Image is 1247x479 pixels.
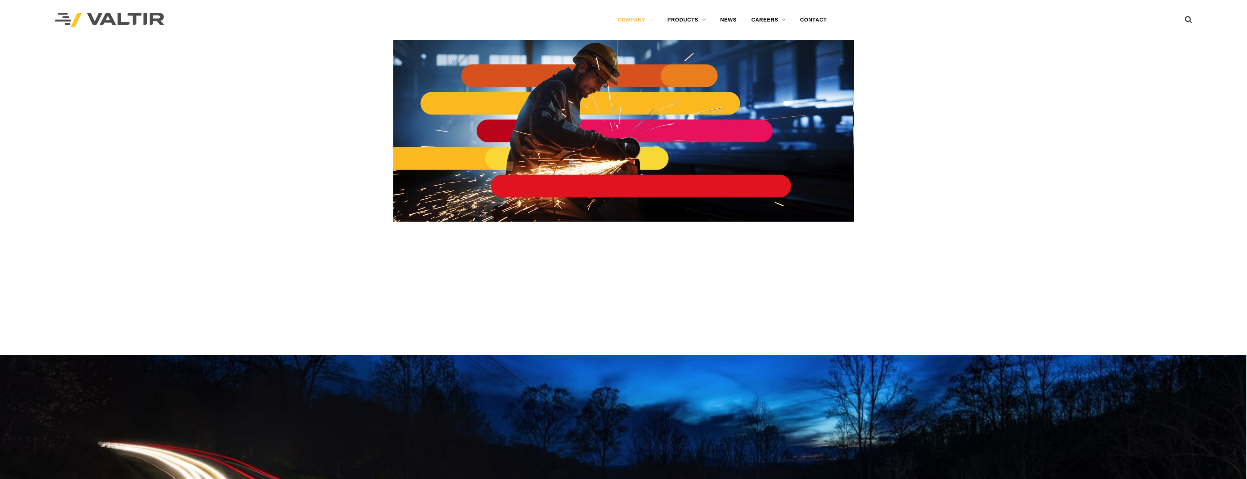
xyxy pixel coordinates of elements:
a: CONTACT [793,13,834,27]
a: COMPANY [611,13,660,27]
a: NEWS [713,13,744,27]
a: PRODUCTS [660,13,713,27]
img: Valtir [55,13,164,28]
a: CAREERS [744,13,793,27]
